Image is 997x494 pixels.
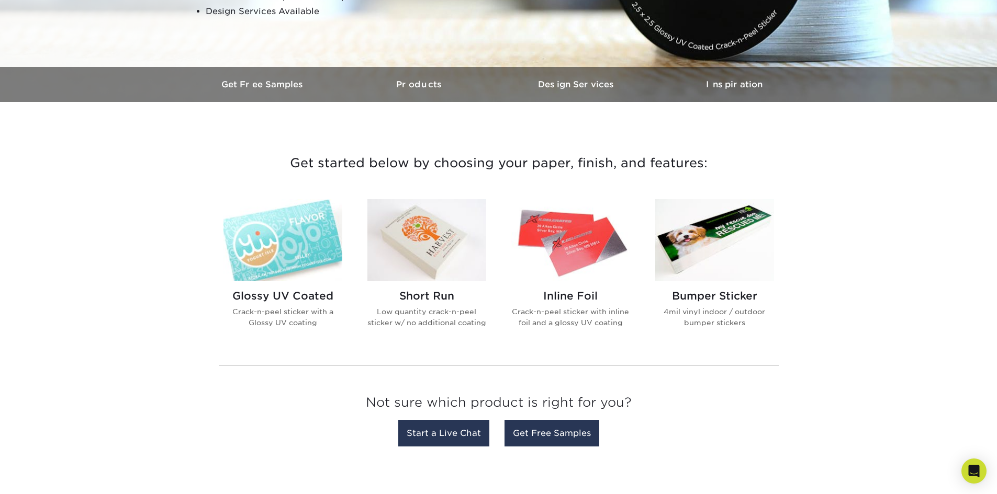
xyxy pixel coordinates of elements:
[367,199,486,344] a: Short Run Stickers Short Run Low quantity crack-n-peel sticker w/ no additional coating
[656,67,813,102] a: Inspiration
[223,199,342,344] a: Glossy UV Coated Stickers Glossy UV Coated Crack-n-peel sticker with a Glossy UV coating
[219,387,779,423] h3: Not sure which product is right for you?
[223,306,342,328] p: Crack-n-peel sticker with a Glossy UV coating
[193,140,805,187] h3: Get started below by choosing your paper, finish, and features:
[505,420,599,446] a: Get Free Samples
[511,199,630,281] img: Inline Foil Stickers
[655,306,774,328] p: 4mil vinyl indoor / outdoor bumper stickers
[655,199,774,344] a: Bumper Sticker Stickers Bumper Sticker 4mil vinyl indoor / outdoor bumper stickers
[342,67,499,102] a: Products
[223,290,342,302] h2: Glossy UV Coated
[185,67,342,102] a: Get Free Samples
[511,306,630,328] p: Crack-n-peel sticker with inline foil and a glossy UV coating
[511,290,630,302] h2: Inline Foil
[656,79,813,89] h3: Inspiration
[223,199,342,281] img: Glossy UV Coated Stickers
[499,67,656,102] a: Design Services
[511,199,630,344] a: Inline Foil Stickers Inline Foil Crack-n-peel sticker with inline foil and a glossy UV coating
[655,290,774,302] h2: Bumper Sticker
[367,199,486,281] img: Short Run Stickers
[185,79,342,89] h3: Get Free Samples
[961,458,987,484] div: Open Intercom Messenger
[206,4,459,19] li: Design Services Available
[655,199,774,281] img: Bumper Sticker Stickers
[367,306,486,328] p: Low quantity crack-n-peel sticker w/ no additional coating
[342,79,499,89] h3: Products
[499,79,656,89] h3: Design Services
[398,420,489,446] a: Start a Live Chat
[367,290,486,302] h2: Short Run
